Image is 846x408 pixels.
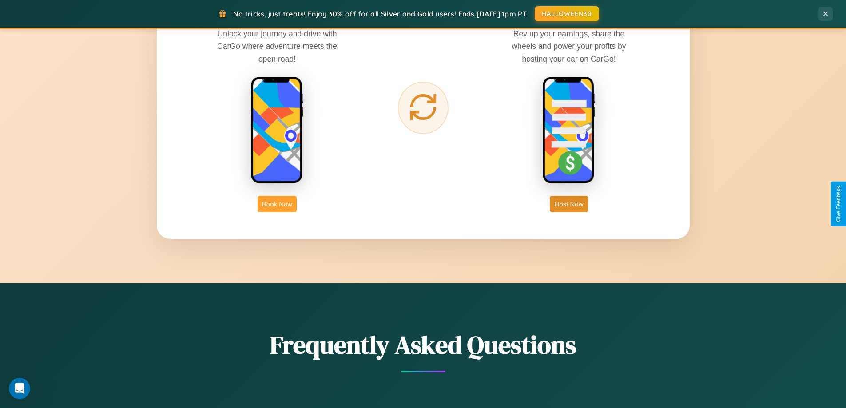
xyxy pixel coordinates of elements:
p: Rev up your earnings, share the wheels and power your profits by hosting your car on CarGo! [502,28,635,65]
iframe: Intercom live chat [9,378,30,399]
button: Book Now [258,196,297,212]
span: No tricks, just treats! Enjoy 30% off for all Silver and Gold users! Ends [DATE] 1pm PT. [233,9,528,18]
button: HALLOWEEN30 [535,6,599,21]
img: host phone [542,76,596,185]
img: rent phone [250,76,304,185]
div: Give Feedback [835,186,842,222]
h2: Frequently Asked Questions [157,328,690,362]
p: Unlock your journey and drive with CarGo where adventure meets the open road! [211,28,344,65]
button: Host Now [550,196,588,212]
